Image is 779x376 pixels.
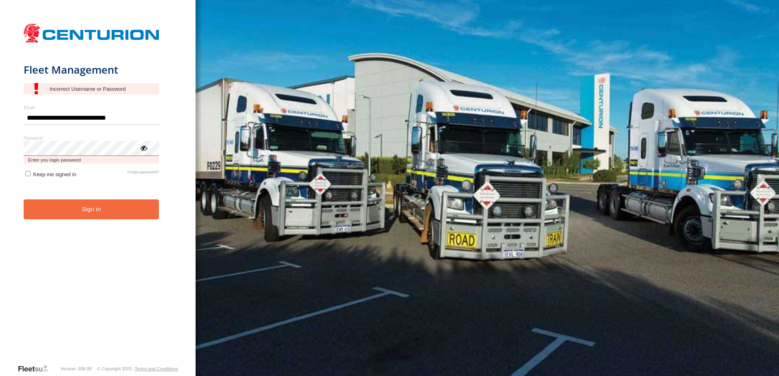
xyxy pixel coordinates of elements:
a: Visit our Website [18,365,55,373]
div: © Copyright 2025 - [97,366,178,371]
label: Email [24,104,159,110]
input: Keep me signed in [25,171,31,176]
div: Version: 306.00 [61,366,92,371]
div: ViewPassword [139,144,147,152]
button: Sign in [24,199,159,219]
label: Password [24,135,159,141]
a: Terms and Conditions [135,366,178,371]
span: Keep me signed in [33,171,76,177]
h1: Fleet Management [24,63,159,77]
span: Enter you login password [24,156,159,164]
img: Centurion Transport [24,23,159,44]
a: Forgot password? [128,170,159,177]
form: main [24,20,172,364]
